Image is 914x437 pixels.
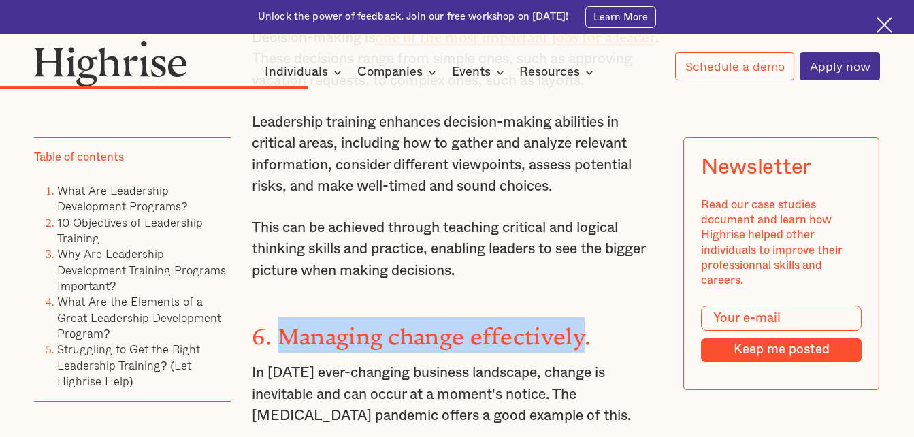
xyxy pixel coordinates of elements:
a: Struggling to Get the Right Leadership Training? (Let Highrise Help) [57,340,200,389]
div: Resources [519,64,580,80]
a: Learn More [585,6,656,28]
p: Leadership training enhances decision-making abilities in critical areas, including how to gather... [252,112,662,197]
div: Events [452,64,508,80]
div: Individuals [265,64,346,80]
input: Your e-mail [701,305,862,331]
div: Resources [519,64,598,80]
a: 10 Objectives of Leadership Training [57,213,203,246]
div: Companies [357,64,423,80]
div: Newsletter [701,155,811,180]
div: Table of contents [34,149,124,164]
a: What Are the Elements of a Great Leadership Development Program? [57,293,221,342]
p: In [DATE] ever-changing business landscape, change is inevitable and can occur at a moment's noti... [252,362,662,426]
form: Modal Form [701,305,862,361]
strong: 6. Managing change effectively. [252,323,591,338]
img: Highrise logo [34,40,187,86]
a: What Are Leadership Development Programs? [57,182,187,214]
p: This can be achieved through teaching critical and logical thinking skills and practice, enabling... [252,217,662,281]
a: Why Are Leadership Development Training Programs Important? [57,245,226,294]
img: Cross icon [877,17,892,33]
a: Schedule a demo [675,52,794,80]
a: Apply now [800,52,879,80]
div: Unlock the power of feedback. Join our free workshop on [DATE]! [258,10,568,24]
div: Events [452,64,491,80]
div: Read our case studies document and learn how Highrise helped other individuals to improve their p... [701,197,862,288]
div: Individuals [265,64,328,80]
input: Keep me posted [701,338,862,362]
div: Companies [357,64,440,80]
